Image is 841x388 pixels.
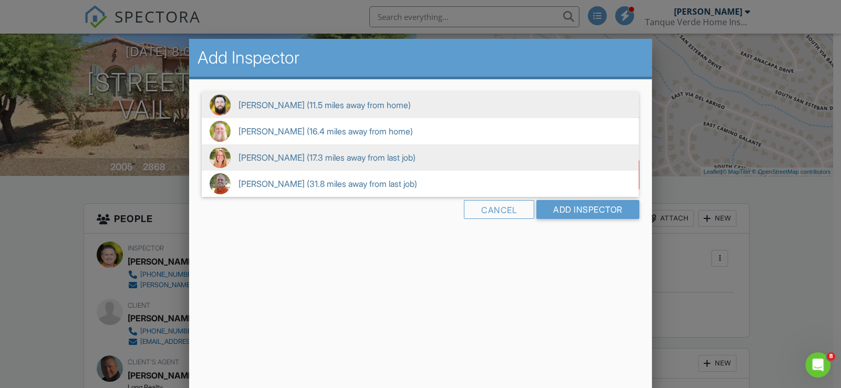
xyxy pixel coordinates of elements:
[210,173,231,194] img: _dsc4716.jpg
[805,352,830,377] iframe: Intercom live chat
[202,92,639,118] span: [PERSON_NAME] (11.5 miles away from home)
[464,200,534,219] div: Cancel
[536,200,639,219] input: Add Inspector
[210,95,231,116] img: tucson_home_inspector__tom_dolan.jpg
[202,118,639,144] span: [PERSON_NAME] (16.4 miles away from home)
[827,352,835,361] span: 8
[202,144,639,171] span: [PERSON_NAME] (17.3 miles away from last job)
[202,171,639,197] span: [PERSON_NAME] (31.8 miles away from last job)
[210,147,231,168] img: capture.jpg
[210,121,231,142] img: dsc_4433.jpg
[198,47,643,68] h2: Add Inspector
